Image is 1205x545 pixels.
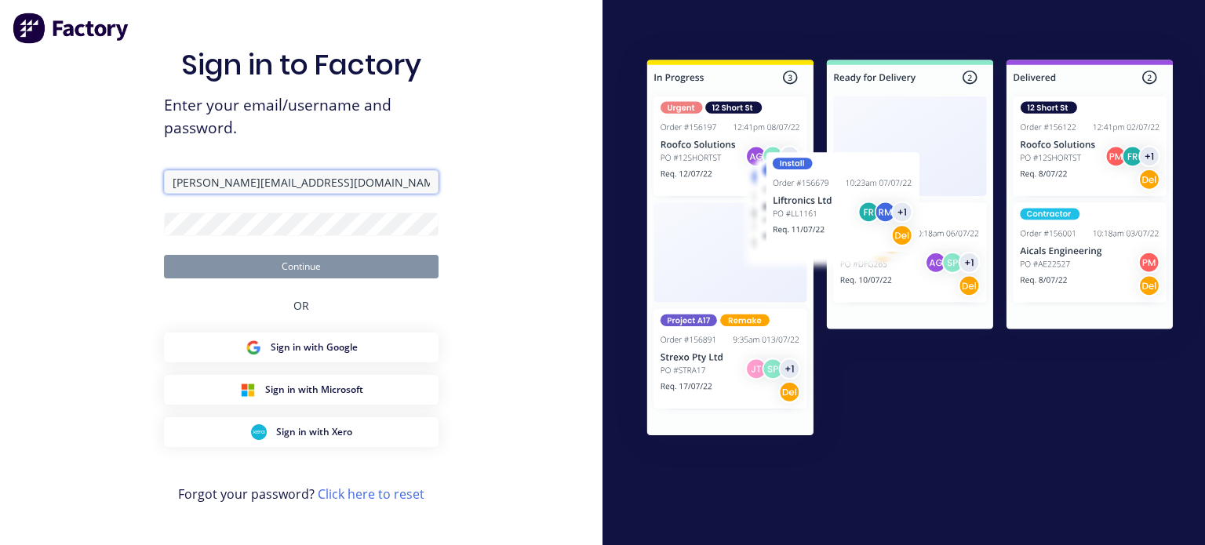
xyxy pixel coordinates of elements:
img: Sign in [615,31,1205,471]
span: Sign in with Xero [276,425,352,439]
a: Click here to reset [318,485,424,503]
span: Sign in with Google [271,340,358,354]
img: Microsoft Sign in [240,382,256,398]
button: Google Sign inSign in with Google [164,332,439,362]
h1: Sign in to Factory [181,48,421,82]
button: Xero Sign inSign in with Xero [164,417,439,447]
div: OR [293,278,309,332]
img: Google Sign in [246,340,261,355]
span: Enter your email/username and password. [164,94,439,140]
span: Forgot your password? [178,485,424,503]
input: Email/Username [164,170,439,194]
button: Microsoft Sign inSign in with Microsoft [164,375,439,405]
img: Factory [13,13,130,44]
img: Xero Sign in [251,424,267,440]
button: Continue [164,255,439,278]
span: Sign in with Microsoft [265,383,363,397]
